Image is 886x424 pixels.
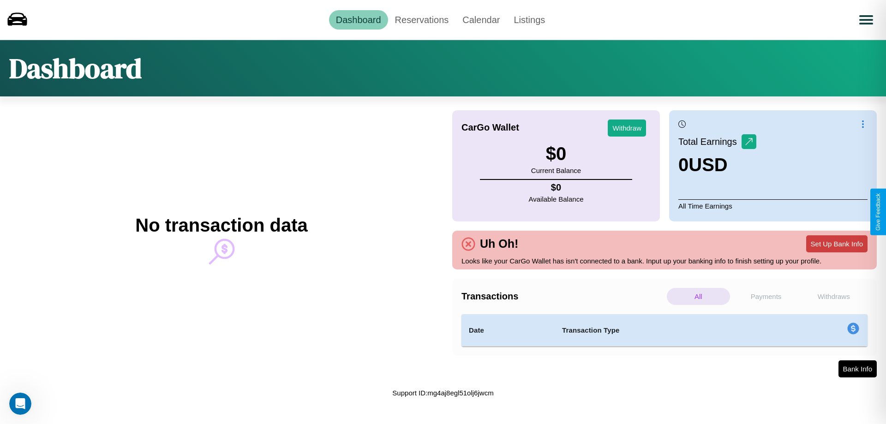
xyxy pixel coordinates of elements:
[678,133,742,150] p: Total Earnings
[838,360,877,377] button: Bank Info
[806,235,868,252] button: Set Up Bank Info
[135,215,307,236] h2: No transaction data
[388,10,456,30] a: Reservations
[461,255,868,267] p: Looks like your CarGo Wallet has isn't connected to a bank. Input up your banking info to finish ...
[735,288,798,305] p: Payments
[678,155,756,175] h3: 0 USD
[562,325,772,336] h4: Transaction Type
[529,193,584,205] p: Available Balance
[461,122,519,133] h4: CarGo Wallet
[329,10,388,30] a: Dashboard
[9,393,31,415] iframe: Intercom live chat
[875,193,881,231] div: Give Feedback
[608,119,646,137] button: Withdraw
[507,10,552,30] a: Listings
[469,325,547,336] h4: Date
[802,288,865,305] p: Withdraws
[9,49,142,87] h1: Dashboard
[461,314,868,346] table: simple table
[461,291,664,302] h4: Transactions
[531,143,581,164] h3: $ 0
[667,288,730,305] p: All
[475,237,523,251] h4: Uh Oh!
[678,199,868,212] p: All Time Earnings
[531,164,581,177] p: Current Balance
[392,387,493,399] p: Support ID: mg4aj8egl51olj6jwcm
[853,7,879,33] button: Open menu
[529,182,584,193] h4: $ 0
[455,10,507,30] a: Calendar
